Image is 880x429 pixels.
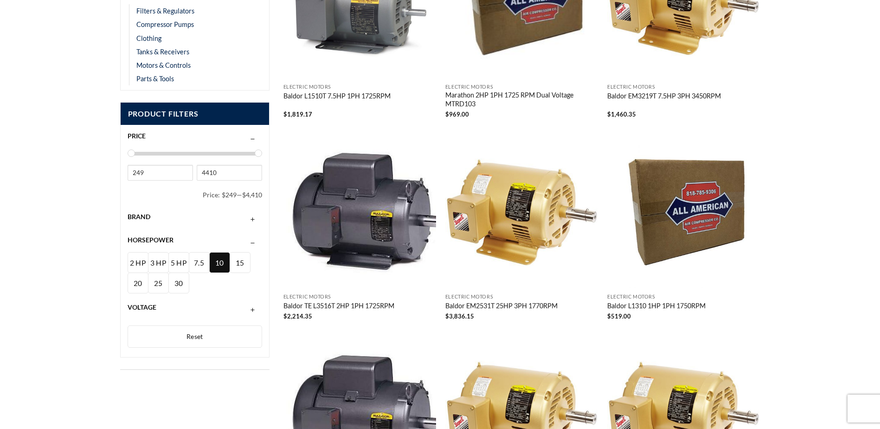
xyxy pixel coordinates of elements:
[128,325,263,348] button: Reset
[136,72,174,85] a: Parts & Tools
[242,191,262,199] span: $4,410
[150,259,167,267] span: 3 HP
[283,312,312,320] bdi: 2,214.35
[283,84,437,90] p: Electric Motors
[283,302,394,312] a: Baldor TE L3516T 2HP 1PH 1725RPM
[136,58,191,72] a: Motors & Controls
[237,191,242,199] span: —
[136,18,194,31] a: Compressor Pumps
[121,103,270,125] span: Product Filters
[607,312,631,320] bdi: 519.00
[128,273,148,293] button: 20 HP
[197,165,262,181] input: Max price
[128,303,156,311] span: Voltage
[283,110,287,118] span: $
[128,213,150,221] span: Brand
[283,110,312,118] bdi: 1,819.17
[203,187,222,203] span: Price:
[445,312,474,320] bdi: 3,836.15
[445,110,469,118] bdi: 969.00
[283,136,437,289] img: Baldor TE L3516T 2HP 1PH 1725RPM
[222,191,237,199] span: $249
[153,279,163,308] span: 25 HP
[283,312,287,320] span: $
[445,312,449,320] span: $
[133,279,143,308] span: 20 HP
[235,259,245,288] span: 15 HP
[168,273,189,293] button: 30 HP
[128,236,173,244] span: Horsepower
[173,279,184,308] span: 30 HP
[168,252,189,273] button: 5 HP
[171,259,187,267] span: 5 HP
[136,4,194,18] a: Filters & Regulators
[230,252,251,273] button: 15 HP
[445,91,598,110] a: Marathon 2HP 1PH 1725 RPM Dual Voltage MTRD103
[607,84,760,90] p: Electric Motors
[214,259,225,288] span: 10 HP
[136,32,161,45] a: Clothing
[607,312,611,320] span: $
[445,294,598,300] p: Electric Motors
[607,136,760,289] img: Placeholder
[283,294,437,300] p: Electric Motors
[136,45,189,58] a: Tanks & Receivers
[607,110,611,118] span: $
[128,132,146,140] span: Price
[445,302,558,312] a: Baldor EM2531T 25HP 3PH 1770RPM
[130,259,146,267] span: 2 HP
[607,294,760,300] p: Electric Motors
[209,252,230,273] button: 10 HP
[445,136,598,289] img: Baldor EM2531T 25HP 3PH 1770RPM
[607,110,636,118] bdi: 1,460.35
[186,332,203,340] span: Reset
[148,273,169,293] button: 25 HP
[445,84,598,90] p: Electric Motors
[283,92,391,102] a: Baldor L1510T 7.5HP 1PH 1725RPM
[189,252,210,273] button: 7.5 HP
[148,252,169,273] button: 3 HP
[607,302,706,312] a: Baldor L1310 1HP 1PH 1750RPM
[194,259,204,288] span: 7.5 HP
[128,252,148,273] button: 2 HP
[445,110,449,118] span: $
[607,92,721,102] a: Baldor EM3219T 7.5HP 3PH 3450RPM
[128,165,193,181] input: Min price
